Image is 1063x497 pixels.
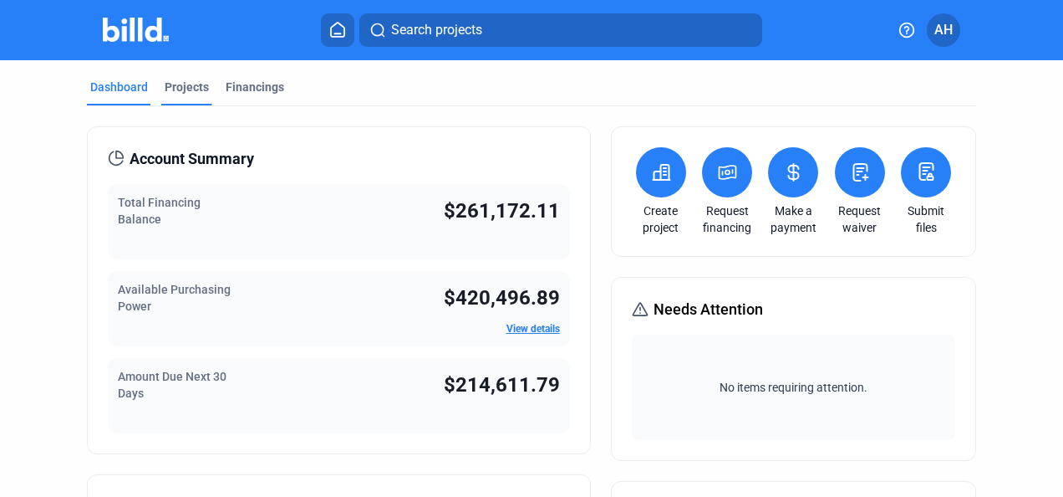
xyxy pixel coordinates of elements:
[359,13,762,47] button: Search projects
[934,20,953,40] span: AH
[444,373,560,397] span: $214,611.79
[506,323,560,335] a: View details
[130,147,254,171] span: Account Summary
[118,283,231,313] span: Available Purchasing Power
[927,13,960,47] button: AH
[831,202,889,236] a: Request waiver
[632,202,690,236] a: Create project
[226,79,284,95] div: Financings
[897,202,955,236] a: Submit files
[638,379,949,396] span: No items requiring attention.
[444,286,560,310] span: $420,496.89
[698,202,756,236] a: Request financing
[165,79,209,95] div: Projects
[118,370,226,400] span: Amount Due Next 30 Days
[118,196,201,226] span: Total Financing Balance
[391,20,482,40] span: Search projects
[764,202,822,236] a: Make a payment
[103,18,169,42] img: Billd Company Logo
[444,199,560,223] span: $261,172.11
[654,298,763,321] span: Needs Attention
[90,79,148,95] div: Dashboard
